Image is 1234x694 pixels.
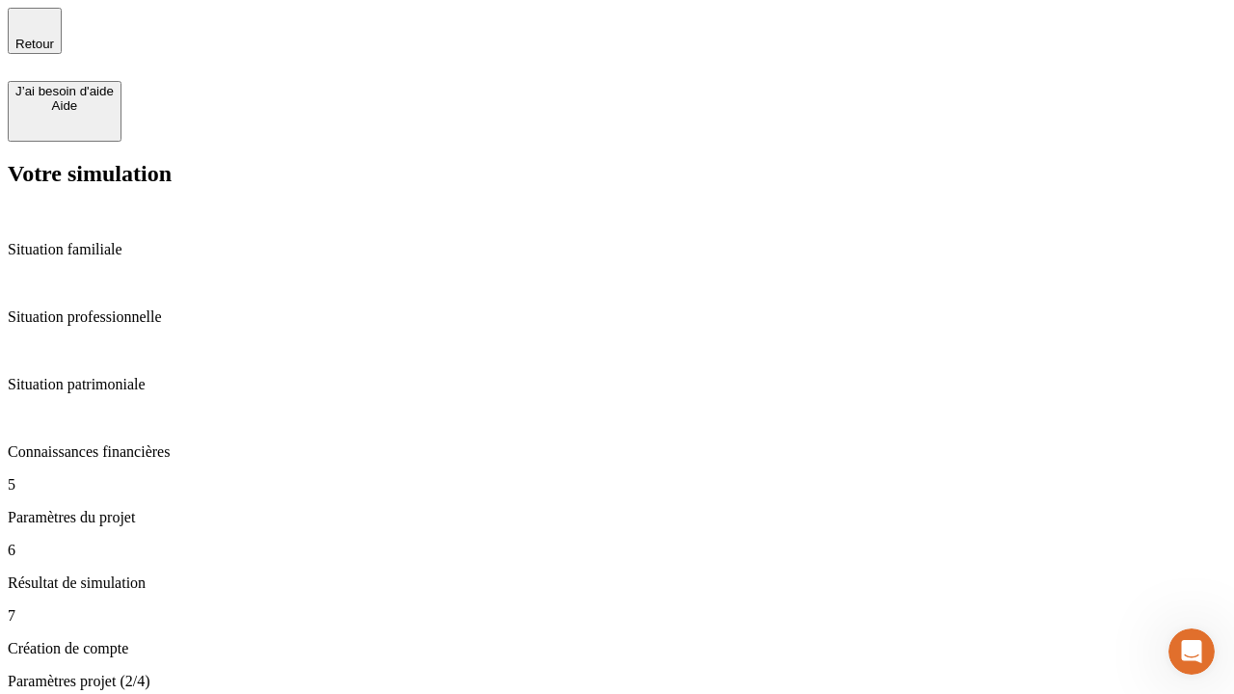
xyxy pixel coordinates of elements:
div: Aide [15,98,114,113]
p: 5 [8,476,1226,494]
span: Retour [15,37,54,51]
iframe: Intercom live chat [1168,628,1215,675]
button: J’ai besoin d'aideAide [8,81,121,142]
div: J’ai besoin d'aide [15,84,114,98]
button: Retour [8,8,62,54]
p: Situation familiale [8,241,1226,258]
p: Paramètres du projet [8,509,1226,526]
p: Connaissances financières [8,443,1226,461]
p: Situation professionnelle [8,308,1226,326]
p: Résultat de simulation [8,574,1226,592]
p: 6 [8,542,1226,559]
p: 7 [8,607,1226,625]
p: Paramètres projet (2/4) [8,673,1226,690]
p: Situation patrimoniale [8,376,1226,393]
p: Création de compte [8,640,1226,657]
h2: Votre simulation [8,161,1226,187]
